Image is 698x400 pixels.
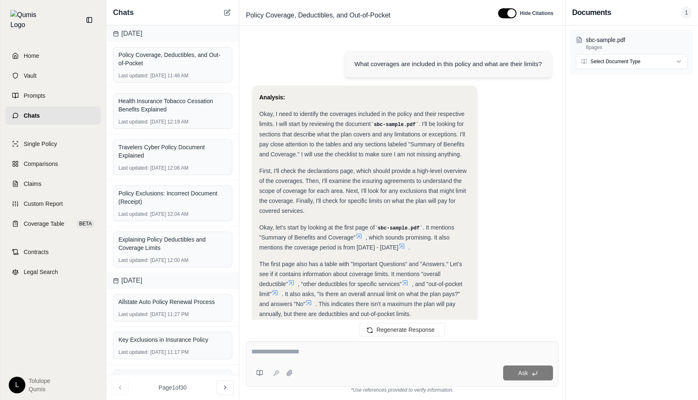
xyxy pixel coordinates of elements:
span: The first page also has a table with "Important Questions" and "Answers." Let's see if it contain... [259,261,462,287]
span: Tolulope [29,377,50,385]
span: , and "out-of-pocket limit" [259,281,462,297]
span: First, I'll check the declarations page, which should provide a high-level overview of the covera... [259,168,467,214]
span: Hide Citations [520,10,553,17]
span: Custom Report [24,200,63,208]
span: BETA [77,220,94,228]
span: 1 [681,7,691,18]
p: sbc-sample.pdf [586,36,688,44]
div: Policy Exclusions: Incorrect Document (Receipt) [118,189,227,206]
code: sbc-sample.pdf [375,225,423,231]
div: [DATE] [106,25,239,42]
div: [DATE] [106,272,239,289]
span: . It also asks, "Is there an overall annual limit on what the plan pays?" and answers "No" [259,291,460,307]
div: Key Exclusions in Insurance Policy [118,336,227,344]
div: What coverages are included in this policy and what are their limits? [354,59,542,69]
h3: Documents [572,7,611,18]
div: Explaining Policy Deductibles and Coverage Limits [118,235,227,252]
div: [DATE] 11:17 PM [118,349,227,356]
div: *Use references provided to verify information. [246,387,558,393]
span: Single Policy [24,140,57,148]
span: Home [24,52,39,60]
a: Vault [5,67,101,85]
div: Edit Title [243,9,488,22]
span: . I'll be looking for sections that describe what the plan covers and any limitations or exceptio... [259,121,465,158]
span: Comparisons [24,160,58,168]
button: Collapse sidebar [83,13,96,27]
div: Policy Coverage, Deductibles, and Out-of-Pocket [118,51,227,67]
span: Last updated: [118,211,149,217]
span: Okay, let's start by looking at the first page of [259,224,375,231]
div: [DATE] 11:46 AM [118,72,227,79]
span: Okay, I need to identify the coverages included in the policy and their respective limits. I will... [259,111,465,127]
span: Legal Search [24,268,58,276]
a: Coverage TableBETA [5,215,101,233]
a: Legal Search [5,263,101,281]
a: Custom Report [5,195,101,213]
a: Single Policy [5,135,101,153]
span: Policy Coverage, Deductibles, and Out-of-Pocket [243,9,394,22]
div: Allstate Auto Policy Renewal Process [118,298,227,306]
a: Comparisons [5,155,101,173]
div: Key Exclusions in Insurance Policy [118,373,227,382]
button: Ask [503,365,553,380]
div: [DATE] 11:27 PM [118,311,227,318]
span: , "other deductibles for specific services" [298,281,402,287]
p: 8 pages [586,44,688,51]
button: Regenerate Response [359,323,445,336]
div: L [9,377,25,393]
span: Vault [24,72,37,80]
div: [DATE] 12:06 AM [118,165,227,171]
img: Qumis Logo [10,10,42,30]
span: . [408,244,410,251]
span: Ask [518,370,528,376]
a: Prompts [5,86,101,105]
button: New Chat [222,7,232,17]
button: sbc-sample.pdf8pages [576,36,688,51]
div: Health Insurance Tobacco Cessation Benefits Explained [118,97,227,114]
div: [DATE] 12:04 AM [118,211,227,217]
span: Contracts [24,248,49,256]
span: Regenerate Response [376,326,435,333]
span: Claims [24,180,42,188]
span: Chats [24,111,40,120]
span: Last updated: [118,72,149,79]
a: Claims [5,175,101,193]
span: Last updated: [118,311,149,318]
a: Contracts [5,243,101,261]
span: Coverage Table [24,220,64,228]
div: [DATE] 12:19 AM [118,119,227,125]
span: Last updated: [118,165,149,171]
span: Prompts [24,91,45,100]
div: Travelers Cyber Policy Document Explained [118,143,227,160]
code: sbc-sample.pdf [371,122,418,128]
span: Last updated: [118,119,149,125]
span: Qumis [29,385,50,393]
span: . This indicates there isn't a maximum the plan will pay annually, but there are deductibles and ... [259,301,455,317]
a: Chats [5,106,101,125]
span: Last updated: [118,349,149,356]
div: [DATE] 12:00 AM [118,257,227,264]
span: Chats [113,7,134,18]
span: Last updated: [118,257,149,264]
a: Home [5,47,101,65]
span: Page 1 of 30 [159,383,187,392]
strong: Analysis: [259,94,285,101]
